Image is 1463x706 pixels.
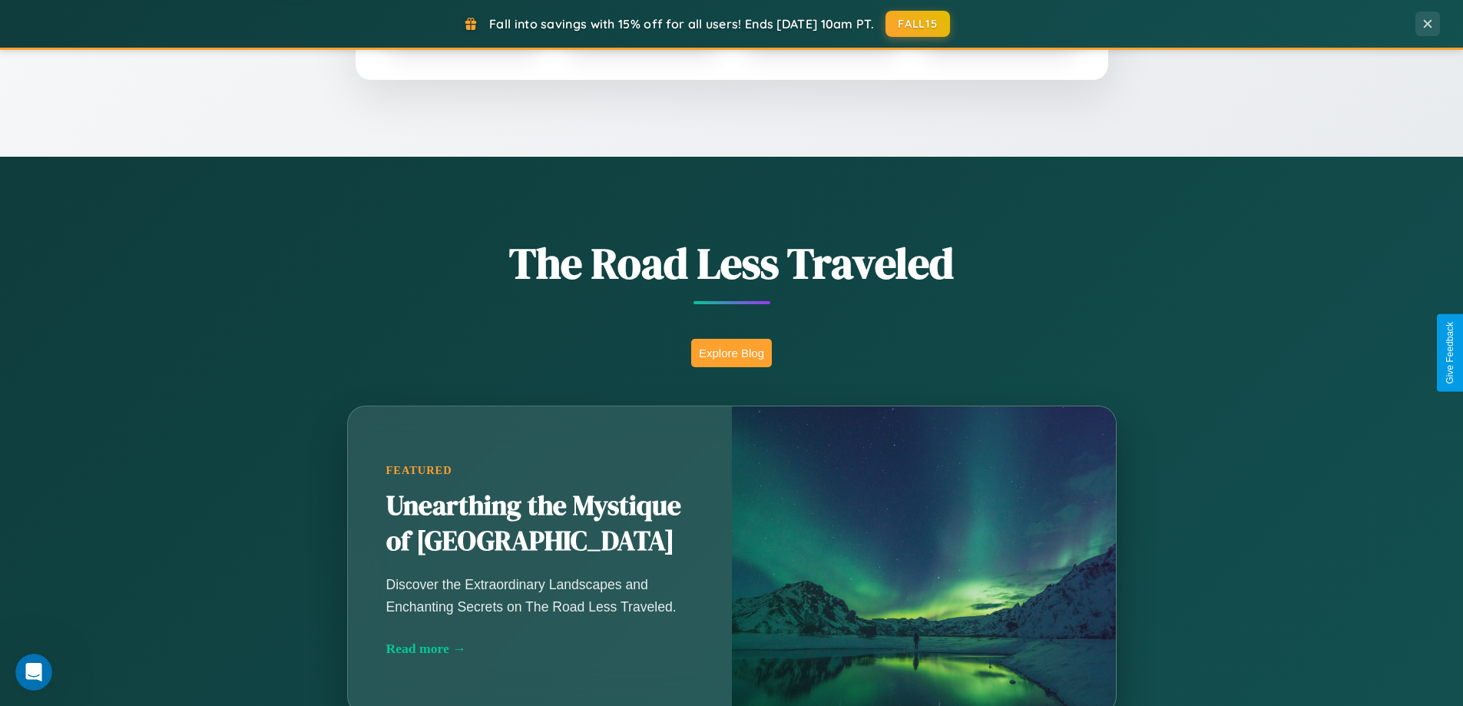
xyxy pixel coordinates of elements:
span: Fall into savings with 15% off for all users! Ends [DATE] 10am PT. [489,16,874,31]
button: FALL15 [885,11,950,37]
h2: Unearthing the Mystique of [GEOGRAPHIC_DATA] [386,489,693,559]
div: Featured [386,464,693,477]
button: Explore Blog [691,339,772,367]
iframe: Intercom live chat [15,654,52,691]
div: Read more → [386,641,693,657]
div: Give Feedback [1445,322,1455,384]
h1: The Road Less Traveled [271,234,1193,293]
p: Discover the Extraordinary Landscapes and Enchanting Secrets on The Road Less Traveled. [386,574,693,617]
